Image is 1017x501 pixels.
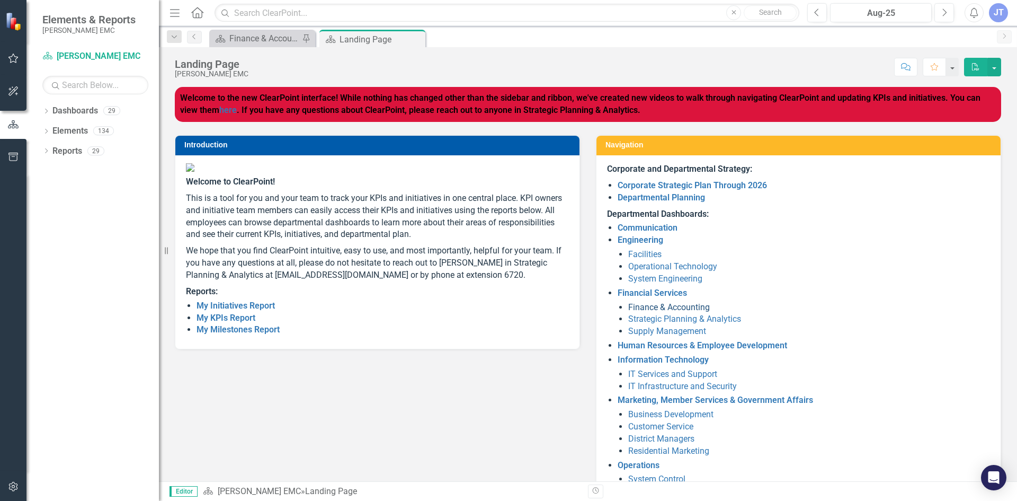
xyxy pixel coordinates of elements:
[197,313,255,323] a: My KPIs Report
[605,141,995,149] h3: Navigation
[618,355,709,365] a: Information Technology
[628,369,717,379] a: IT Services and Support
[52,125,88,137] a: Elements
[628,409,713,419] a: Business Development
[607,164,752,174] strong: Corporate and Departmental Strategy:
[169,486,198,497] span: Editor
[628,326,706,336] a: Supply Management
[218,486,301,496] a: [PERSON_NAME] EMC
[180,93,980,115] strong: Welcome to the new ClearPoint interface! While nothing has changed other than the sidebar and rib...
[175,70,248,78] div: [PERSON_NAME] EMC
[219,105,237,115] a: here
[203,486,580,498] div: »
[618,235,663,245] a: Engineering
[628,381,737,391] a: IT Infrastructure and Security
[618,460,659,470] a: Operations
[830,3,932,22] button: Aug-25
[103,107,120,116] div: 29
[628,249,662,259] a: Facilities
[42,13,136,26] span: Elements & Reports
[618,192,705,203] a: Departmental Planning
[229,32,299,45] div: Finance & Accounting
[305,486,357,496] div: Landing Page
[42,26,136,34] small: [PERSON_NAME] EMC
[340,33,423,46] div: Landing Page
[618,180,767,190] a: Corporate Strategic Plan Through 2026
[184,141,574,149] h3: Introduction
[186,177,275,187] span: Welcome to ClearPoint!
[744,5,797,20] button: Search
[197,301,275,311] a: My Initiatives Report
[618,223,677,233] a: Communication
[186,286,218,296] strong: Reports:
[42,50,148,63] a: [PERSON_NAME] EMC
[989,3,1008,22] button: JT
[52,145,82,157] a: Reports
[607,209,709,219] strong: Departmental Dashboards:
[186,193,562,240] span: This is a tool for you and your team to track your KPIs and initiatives in one central place. KPI...
[186,243,569,284] p: We hope that you find ClearPoint intuitive, easy to use, and most importantly, helpful for your t...
[175,58,248,70] div: Landing Page
[834,7,928,20] div: Aug-25
[5,12,24,30] img: ClearPoint Strategy
[628,261,717,271] a: Operational Technology
[981,465,1006,490] div: Open Intercom Messenger
[628,314,741,324] a: Strategic Planning & Analytics
[628,474,685,484] a: System Control
[628,434,694,444] a: District Managers
[628,421,693,432] a: Customer Service
[618,395,813,405] a: Marketing, Member Services & Government Affairs
[215,4,799,22] input: Search ClearPoint...
[618,288,687,298] a: Financial Services
[52,105,98,117] a: Dashboards
[93,127,114,136] div: 134
[618,340,787,350] a: Human Resources & Employee Development
[628,274,702,284] a: System Engineering
[186,163,569,172] img: Jackson%20EMC%20high_res%20v2.png
[628,446,709,456] a: Residential Marketing
[212,32,299,45] a: Finance & Accounting
[759,8,782,16] span: Search
[87,146,104,155] div: 29
[42,76,148,94] input: Search Below...
[628,302,710,312] a: Finance & Accounting
[197,324,280,335] a: My Milestones Report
